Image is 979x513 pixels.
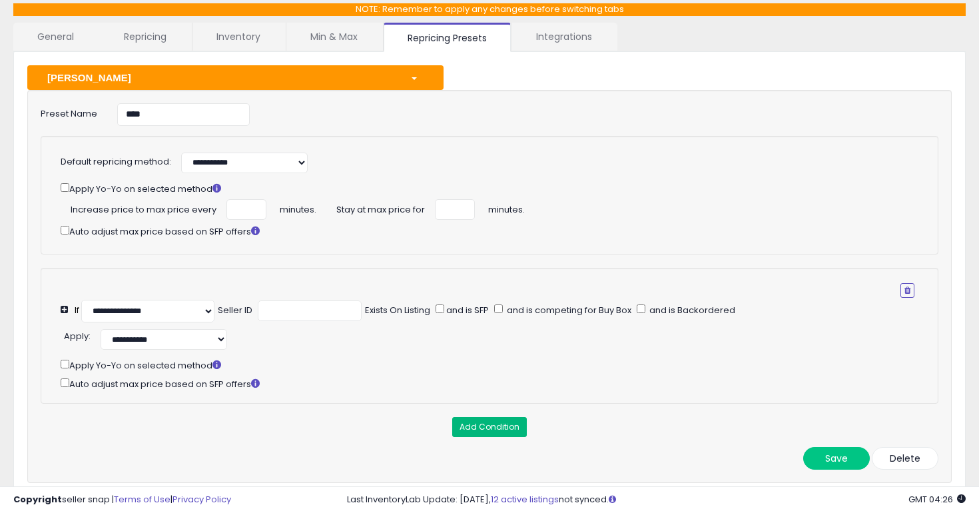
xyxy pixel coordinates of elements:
span: Increase price to max price every [71,199,216,217]
div: Seller ID [218,304,252,317]
div: [PERSON_NAME] [37,71,400,85]
div: seller snap | | [13,494,231,506]
span: Apply [64,330,89,342]
i: Remove Condition [904,286,910,294]
div: Last InventoryLab Update: [DATE], not synced. [347,494,966,506]
a: 12 active listings [491,493,559,506]
label: Default repricing method: [61,156,171,169]
button: Add Condition [452,417,527,437]
label: Preset Name [31,103,107,121]
strong: Copyright [13,493,62,506]
div: Apply Yo-Yo on selected method [61,357,932,372]
div: Apply Yo-Yo on selected method [61,181,914,196]
div: Auto adjust max price based on SFP offers [61,376,932,391]
span: minutes. [280,199,316,217]
button: [PERSON_NAME] [27,65,444,90]
a: Inventory [192,23,284,51]
a: Privacy Policy [172,493,231,506]
p: NOTE: Remember to apply any changes before switching tabs [13,3,966,16]
span: minutes. [488,199,525,217]
button: Save [803,447,870,470]
span: and is Backordered [647,304,735,316]
a: General [13,23,99,51]
span: Stay at max price for [336,199,425,217]
div: Exists On Listing [365,304,430,317]
button: Delete [872,447,938,470]
span: 2025-08-10 04:26 GMT [908,493,966,506]
a: Repricing [100,23,190,51]
a: Min & Max [286,23,382,51]
div: Auto adjust max price based on SFP offers [61,223,914,239]
a: Terms of Use [114,493,170,506]
span: and is competing for Buy Box [505,304,631,316]
i: Click here to read more about un-synced listings. [609,495,616,504]
div: : [64,326,91,343]
a: Integrations [512,23,616,51]
span: and is SFP [444,304,489,316]
a: Repricing Presets [384,23,511,52]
